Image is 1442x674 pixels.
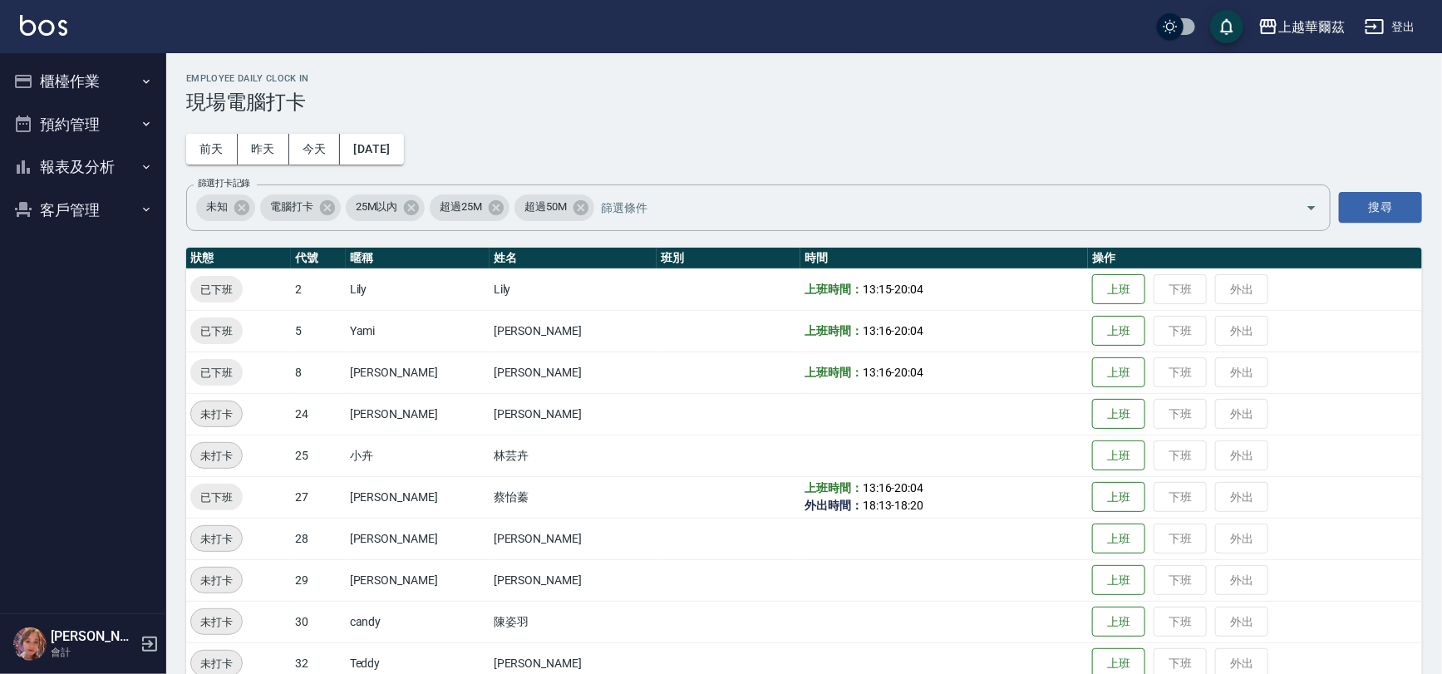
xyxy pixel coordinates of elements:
[863,283,892,296] span: 13:15
[1278,17,1345,37] div: 上越華爾茲
[657,248,800,269] th: 班別
[196,194,255,221] div: 未知
[190,322,243,340] span: 已下班
[805,481,863,494] b: 上班時間：
[191,447,242,465] span: 未打卡
[196,199,238,215] span: 未知
[260,194,341,221] div: 電腦打卡
[490,310,657,352] td: [PERSON_NAME]
[291,352,346,393] td: 8
[186,91,1422,114] h3: 現場電腦打卡
[340,134,403,165] button: [DATE]
[289,134,341,165] button: 今天
[291,476,346,518] td: 27
[895,283,924,296] span: 20:04
[291,268,346,310] td: 2
[800,268,1088,310] td: -
[1092,316,1145,347] button: 上班
[191,406,242,423] span: 未打卡
[7,103,160,146] button: 預約管理
[7,189,160,232] button: 客戶管理
[260,199,323,215] span: 電腦打卡
[863,324,892,337] span: 13:16
[198,177,250,189] label: 篩選打卡記錄
[863,499,892,512] span: 18:13
[346,518,490,559] td: [PERSON_NAME]
[191,613,242,631] span: 未打卡
[191,530,242,548] span: 未打卡
[346,310,490,352] td: Yami
[895,324,924,337] span: 20:04
[490,268,657,310] td: Lily
[190,364,243,381] span: 已下班
[800,310,1088,352] td: -
[430,194,509,221] div: 超過25M
[190,281,243,298] span: 已下班
[186,248,291,269] th: 狀態
[1092,607,1145,637] button: 上班
[1252,10,1351,44] button: 上越華爾茲
[346,352,490,393] td: [PERSON_NAME]
[1092,440,1145,471] button: 上班
[490,601,657,642] td: 陳姿羽
[51,628,135,645] h5: [PERSON_NAME]
[895,499,924,512] span: 18:20
[1092,565,1145,596] button: 上班
[1339,192,1422,223] button: 搜尋
[346,559,490,601] td: [PERSON_NAME]
[490,476,657,518] td: 蔡怡蓁
[895,366,924,379] span: 20:04
[430,199,492,215] span: 超過25M
[291,518,346,559] td: 28
[346,194,426,221] div: 25M以內
[346,199,408,215] span: 25M以內
[490,518,657,559] td: [PERSON_NAME]
[291,435,346,476] td: 25
[186,134,238,165] button: 前天
[1092,482,1145,513] button: 上班
[51,645,135,660] p: 會計
[514,194,594,221] div: 超過50M
[805,366,863,379] b: 上班時間：
[186,73,1422,84] h2: Employee Daily Clock In
[20,15,67,36] img: Logo
[895,481,924,494] span: 20:04
[191,655,242,672] span: 未打卡
[514,199,577,215] span: 超過50M
[346,268,490,310] td: Lily
[1092,274,1145,305] button: 上班
[490,559,657,601] td: [PERSON_NAME]
[7,60,160,103] button: 櫃檯作業
[1298,194,1325,221] button: Open
[13,627,47,661] img: Person
[800,248,1088,269] th: 時間
[1088,248,1422,269] th: 操作
[346,393,490,435] td: [PERSON_NAME]
[346,476,490,518] td: [PERSON_NAME]
[1092,357,1145,388] button: 上班
[490,352,657,393] td: [PERSON_NAME]
[291,393,346,435] td: 24
[863,366,892,379] span: 13:16
[805,283,863,296] b: 上班時間：
[1210,10,1243,43] button: save
[805,499,863,512] b: 外出時間：
[490,393,657,435] td: [PERSON_NAME]
[800,352,1088,393] td: -
[597,193,1277,222] input: 篩選條件
[346,248,490,269] th: 暱稱
[863,481,892,494] span: 13:16
[1092,399,1145,430] button: 上班
[1358,12,1422,42] button: 登出
[346,601,490,642] td: candy
[291,601,346,642] td: 30
[291,559,346,601] td: 29
[238,134,289,165] button: 昨天
[346,435,490,476] td: 小卉
[7,145,160,189] button: 報表及分析
[191,572,242,589] span: 未打卡
[805,324,863,337] b: 上班時間：
[190,489,243,506] span: 已下班
[490,435,657,476] td: 林芸卉
[291,310,346,352] td: 5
